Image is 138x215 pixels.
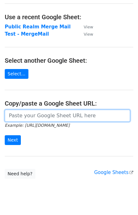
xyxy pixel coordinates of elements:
small: View [84,32,93,37]
h4: Use a recent Google Sheet: [5,13,133,21]
h4: Copy/paste a Google Sheet URL: [5,100,133,107]
a: Public Realm Merge Mail [5,24,71,30]
a: Test - MergeMail [5,31,49,37]
input: Next [5,135,21,145]
a: Select... [5,69,28,79]
small: View [84,25,93,29]
a: Need help? [5,169,35,179]
a: View [77,24,93,30]
h4: Select another Google Sheet: [5,57,133,64]
small: Example: [URL][DOMAIN_NAME] [5,123,69,128]
input: Paste your Google Sheet URL here [5,110,130,122]
a: Google Sheets [94,170,133,175]
iframe: Chat Widget [106,185,138,215]
a: View [77,31,93,37]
